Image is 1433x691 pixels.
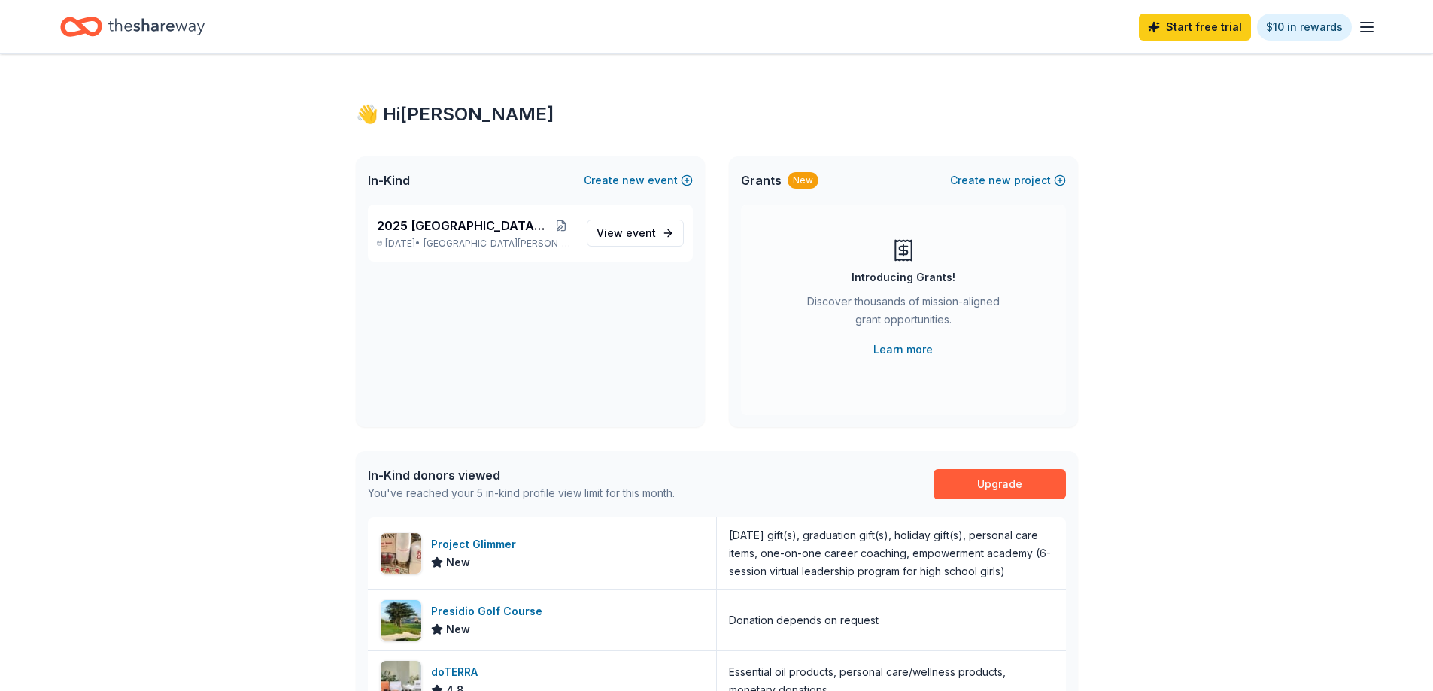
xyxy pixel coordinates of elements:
[381,533,421,574] img: Image for Project Glimmer
[368,466,675,484] div: In-Kind donors viewed
[622,171,645,189] span: new
[741,171,782,189] span: Grants
[584,171,693,189] button: Createnewevent
[1257,14,1352,41] a: $10 in rewards
[788,172,818,189] div: New
[446,553,470,571] span: New
[597,224,656,242] span: View
[368,171,410,189] span: In-Kind
[801,292,1006,335] div: Discover thousands of mission-aligned grant opportunities.
[1139,14,1251,41] a: Start free trial
[368,484,675,502] div: You've reached your 5 in-kind profile view limit for this month.
[626,226,656,239] span: event
[356,102,1078,126] div: 👋 Hi [PERSON_NAME]
[852,268,955,286] div: Introducing Grants!
[873,341,933,359] a: Learn more
[431,535,522,553] div: Project Glimmer
[431,663,484,681] div: doTERRA
[729,526,1054,580] div: [DATE] gift(s), graduation gift(s), holiday gift(s), personal care items, one-on-one career coach...
[950,171,1066,189] button: Createnewproject
[446,620,470,638] span: New
[431,602,548,620] div: Presidio Golf Course
[424,238,574,250] span: [GEOGRAPHIC_DATA][PERSON_NAME], [GEOGRAPHIC_DATA]
[377,238,575,250] p: [DATE] •
[381,600,421,641] img: Image for Presidio Golf Course
[988,171,1011,189] span: new
[934,469,1066,499] a: Upgrade
[60,9,205,44] a: Home
[377,217,548,235] span: 2025 [GEOGRAPHIC_DATA] Gala
[729,611,879,629] div: Donation depends on request
[587,220,684,247] a: View event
